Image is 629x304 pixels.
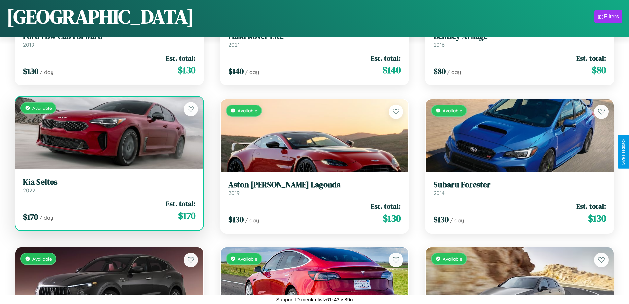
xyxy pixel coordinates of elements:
span: Available [32,256,52,262]
span: Est. total: [371,201,401,211]
span: Est. total: [576,53,606,63]
h3: Bentley Arnage [434,32,606,41]
span: $ 130 [228,214,244,225]
span: / day [447,69,461,75]
a: Aston [PERSON_NAME] Lagonda2019 [228,180,401,196]
span: Est. total: [166,53,195,63]
span: $ 130 [23,66,38,77]
span: / day [245,69,259,75]
h3: Kia Seltos [23,177,195,187]
span: / day [245,217,259,224]
a: Subaru Forester2014 [434,180,606,196]
a: Bentley Arnage2016 [434,32,606,48]
span: $ 130 [383,212,401,225]
span: Available [443,108,462,113]
span: Est. total: [371,53,401,63]
h3: Land Rover LR2 [228,32,401,41]
span: 2022 [23,187,35,194]
span: 2019 [23,41,34,48]
span: / day [40,69,53,75]
span: 2019 [228,190,240,196]
span: $ 170 [23,211,38,222]
a: Land Rover LR22021 [228,32,401,48]
span: Est. total: [166,199,195,208]
a: Kia Seltos2022 [23,177,195,194]
button: Filters [594,10,622,23]
h3: Ford Low Cab Forward [23,32,195,41]
span: $ 170 [178,209,195,222]
h1: [GEOGRAPHIC_DATA] [7,3,194,30]
span: $ 140 [228,66,244,77]
p: Support ID: meukmtwlz61k43cs89o [276,295,353,304]
span: $ 130 [434,214,449,225]
span: $ 140 [382,64,401,77]
span: Available [238,108,257,113]
span: Available [32,105,52,111]
div: Give Feedback [621,139,626,165]
span: $ 130 [588,212,606,225]
h3: Subaru Forester [434,180,606,190]
span: Est. total: [576,201,606,211]
span: / day [39,214,53,221]
span: / day [450,217,464,224]
span: 2021 [228,41,240,48]
span: $ 80 [592,64,606,77]
span: 2016 [434,41,445,48]
h3: Aston [PERSON_NAME] Lagonda [228,180,401,190]
span: 2014 [434,190,445,196]
a: Ford Low Cab Forward2019 [23,32,195,48]
span: Available [443,256,462,262]
span: $ 80 [434,66,446,77]
span: Available [238,256,257,262]
div: Filters [604,13,619,20]
span: $ 130 [178,64,195,77]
